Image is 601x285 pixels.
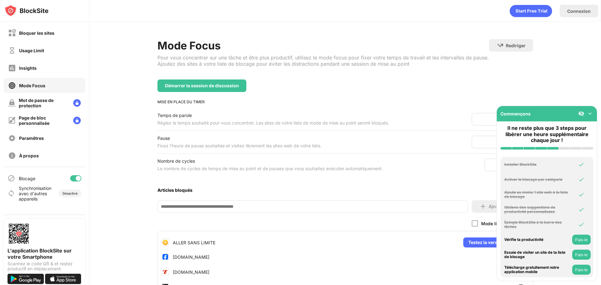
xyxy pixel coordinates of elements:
img: favicons [162,268,169,276]
div: Insights [19,65,37,71]
img: options-page-qr-code.png [8,222,30,245]
button: Fais-le [572,250,591,260]
div: Ajouter un article [489,204,526,209]
div: Blocage [19,176,35,181]
div: Fixez l'heure de pause souhaitée et visitez librement les sites web de votre liste. [157,142,321,150]
div: Ajoute au moins 1 site web à ta liste de blocage [504,190,571,199]
button: Fais-le [572,235,591,245]
div: Rediriger [506,43,526,48]
div: [DOMAIN_NAME] [173,254,209,260]
div: Nombre de cycles [157,157,383,165]
img: about-off.svg [8,152,16,160]
img: blocking-icon.svg [8,175,15,182]
div: Activer le blocage par catégorie [504,177,571,182]
img: omni-check.svg [578,221,584,228]
div: Testez la version gratuite [463,237,527,247]
div: Usage Limit [19,48,44,53]
div: Essaie de visiter un site de ta liste de blocage [504,250,571,259]
img: sync-icon.svg [8,190,15,197]
div: Épingle BlockSite à ta barre des tâches [504,220,571,229]
div: Mot de passe de protection [19,98,68,108]
div: Mode liste blanche [481,221,521,226]
div: À propos [19,153,39,158]
div: MISE EN PLACE DU TIMER [157,99,533,104]
img: omni-check.svg [578,191,584,198]
img: favicons [162,253,169,261]
img: omni-check.svg [578,176,584,183]
img: logo-blocksite.svg [4,4,49,17]
img: customize-block-page-off.svg [8,117,16,124]
div: Bloquer les sites [19,30,54,36]
img: get-it-on-google-play.svg [8,274,44,284]
img: eye-not-visible.svg [578,110,584,117]
div: Le nombre de cycles de temps de mise au point et de pauses que vous souhaitez exécuter automatiqu... [157,165,383,172]
div: Installer BlockSite [504,162,571,167]
div: Commençons [501,111,531,116]
div: animation [510,5,552,17]
div: Mode Focus [19,83,45,88]
img: settings-off.svg [8,134,16,142]
div: Mode Focus [157,39,489,52]
div: ALLER SANS LIMITE [173,240,215,245]
div: Page de bloc personnalisée [19,115,68,126]
div: Démarrer la session de discussion [165,83,239,88]
img: omni-setup-toggle.svg [587,110,593,117]
div: Télécharge gratuitement notre application mobile [504,265,571,274]
img: premium-upgrade.png [162,239,169,246]
img: insights-off.svg [8,64,16,72]
div: Scannez le code QR & et restez productif en déplacement. [8,261,81,271]
div: Il ne reste plus que 3 steps pour libérer une heure supplémentaire chaque jour ! [501,125,593,143]
div: Connexion [567,8,591,14]
div: Paramêtres [19,135,44,141]
img: omni-check.svg [578,161,584,168]
div: Pause [157,135,321,142]
div: Temps de parole [157,112,389,119]
div: Articles bloqués [157,187,533,193]
img: omni-check.svg [578,206,584,213]
div: Synchronisation avec d'autres appareils [19,186,51,201]
img: lock-menu.svg [73,99,81,107]
img: lock-menu.svg [73,117,81,124]
div: Pour vous concentrer sur une tâche et être plus productif, utilisez le mode focus pour fixer votr... [157,54,489,67]
img: password-protection-off.svg [8,99,16,107]
img: focus-on.svg [8,82,16,89]
div: Obtiens des suggestions de productivité personnalisées [504,205,571,214]
div: Désactivé [63,191,78,195]
div: Vérifie ta productivité [504,237,571,242]
img: block-off.svg [8,29,16,37]
button: Fais-le [572,265,591,275]
div: [DOMAIN_NAME] [173,269,209,275]
img: download-on-the-app-store.svg [45,274,81,284]
img: time-usage-off.svg [8,47,16,54]
div: L'application BlockSite sur votre Smartphone [8,247,81,260]
div: Réglez le temps souhaité pour vous concentrer. Les sites de votre liste de mode de mise au point ... [157,119,389,127]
